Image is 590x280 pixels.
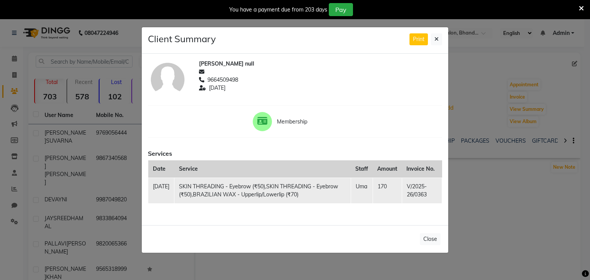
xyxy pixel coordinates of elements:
h4: Client Summary [148,33,216,44]
td: 170 [373,178,402,204]
td: Uma [351,178,373,204]
th: Service [174,160,351,178]
td: SKIN THREADING - Eyebrow (₹50),SKIN THREADING - Eyebrow (₹50),BRAZILIAN WAX - Upperlip/Lowerlip (... [174,178,351,204]
td: [DATE] [148,178,174,204]
th: Invoice No. [402,160,442,178]
span: Membership [277,118,337,126]
button: Pay [329,3,353,16]
span: [PERSON_NAME] null [199,60,254,68]
h6: Services [148,150,442,157]
td: V/2025-26/0363 [402,178,442,204]
th: Date [148,160,174,178]
span: [DATE] [209,84,225,92]
span: 9664509498 [207,76,238,84]
div: You have a payment due from 203 days [229,6,327,14]
button: Print [409,33,428,45]
th: Staff [351,160,373,178]
button: Close [420,233,441,245]
th: Amount [373,160,402,178]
